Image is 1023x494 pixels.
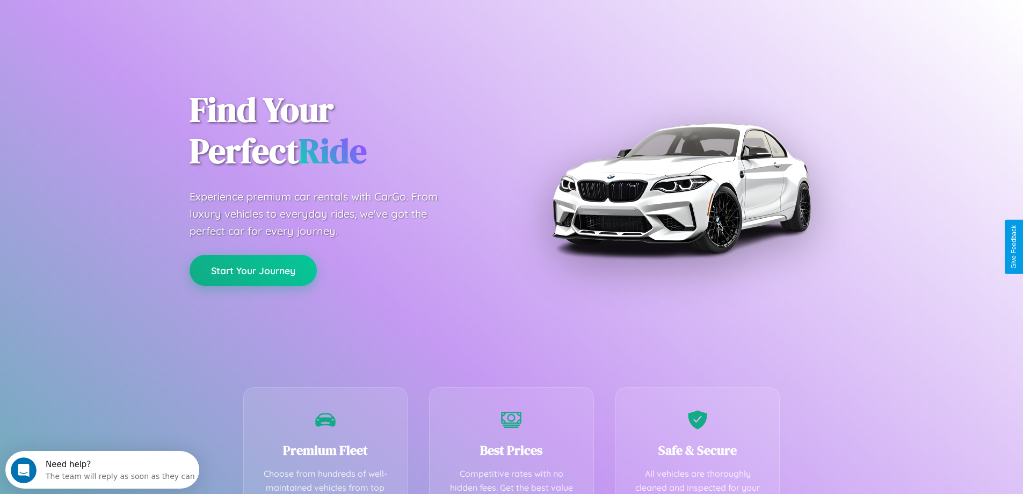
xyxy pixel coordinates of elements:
h3: Best Prices [446,441,577,459]
div: The team will reply as soon as they can [40,18,190,29]
div: Give Feedback [1010,225,1018,269]
button: Start Your Journey [190,255,317,286]
span: Ride [299,127,367,174]
iframe: Intercom live chat [11,457,37,483]
h3: Safe & Secure [632,441,764,459]
img: Premium BMW car rental vehicle [547,54,815,323]
div: Need help? [40,9,190,18]
iframe: Intercom live chat discovery launcher [5,451,199,489]
h3: Premium Fleet [260,441,391,459]
div: Open Intercom Messenger [4,4,200,34]
h1: Find Your Perfect [190,89,496,172]
p: Experience premium car rentals with CarGo. From luxury vehicles to everyday rides, we've got the ... [190,188,458,240]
